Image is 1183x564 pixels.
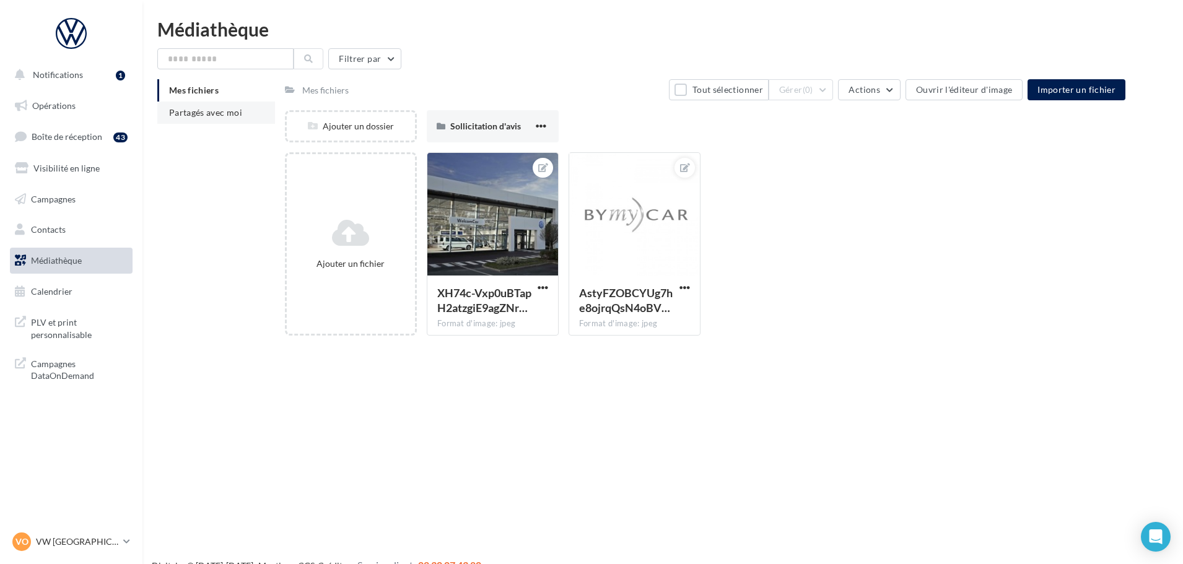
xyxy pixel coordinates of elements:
[32,100,76,111] span: Opérations
[1141,522,1171,552] div: Open Intercom Messenger
[15,536,28,548] span: VO
[437,286,531,315] span: XH74c-Vxp0uBTapH2atzgiE9agZNr5kGd8XwfdACTTgimeewoeUbLJhI3H5NxrP5SKQuU366zBDnf9Fw=s0
[31,286,72,297] span: Calendrier
[7,217,135,243] a: Contacts
[579,286,673,315] span: AstyFZOBCYUg7he8ojrqQsN4oBVarAnSVvgPO-Mv4g3bjypmW351sjS9SofO4043eFA8DBJtWJ7-8bm10g=s0
[32,131,102,142] span: Boîte de réception
[1028,79,1125,100] button: Importer un fichier
[31,314,128,341] span: PLV et print personnalisable
[437,318,548,329] div: Format d'image: jpeg
[579,318,690,329] div: Format d'image: jpeg
[7,279,135,305] a: Calendrier
[7,62,130,88] button: Notifications 1
[7,248,135,274] a: Médiathèque
[287,120,415,132] div: Ajouter un dossier
[7,186,135,212] a: Campagnes
[450,121,521,131] span: Sollicitation d'avis
[906,79,1023,100] button: Ouvrir l'éditeur d'image
[302,84,349,97] div: Mes fichiers
[7,309,135,345] a: PLV et print personnalisable
[31,355,128,382] span: Campagnes DataOnDemand
[113,132,128,142] div: 43
[33,163,100,173] span: Visibilité en ligne
[328,48,401,69] button: Filtrer par
[31,224,66,235] span: Contacts
[769,79,834,100] button: Gérer(0)
[292,258,410,270] div: Ajouter un fichier
[669,79,768,100] button: Tout sélectionner
[7,93,135,119] a: Opérations
[10,530,133,553] a: VO VW [GEOGRAPHIC_DATA]
[803,85,813,95] span: (0)
[31,193,76,204] span: Campagnes
[33,69,83,80] span: Notifications
[849,84,880,95] span: Actions
[7,155,135,181] a: Visibilité en ligne
[7,123,135,150] a: Boîte de réception43
[169,107,242,118] span: Partagés avec moi
[36,536,118,548] p: VW [GEOGRAPHIC_DATA]
[116,71,125,80] div: 1
[838,79,900,100] button: Actions
[31,255,82,266] span: Médiathèque
[169,85,219,95] span: Mes fichiers
[1037,84,1115,95] span: Importer un fichier
[157,20,1168,38] div: Médiathèque
[7,350,135,387] a: Campagnes DataOnDemand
